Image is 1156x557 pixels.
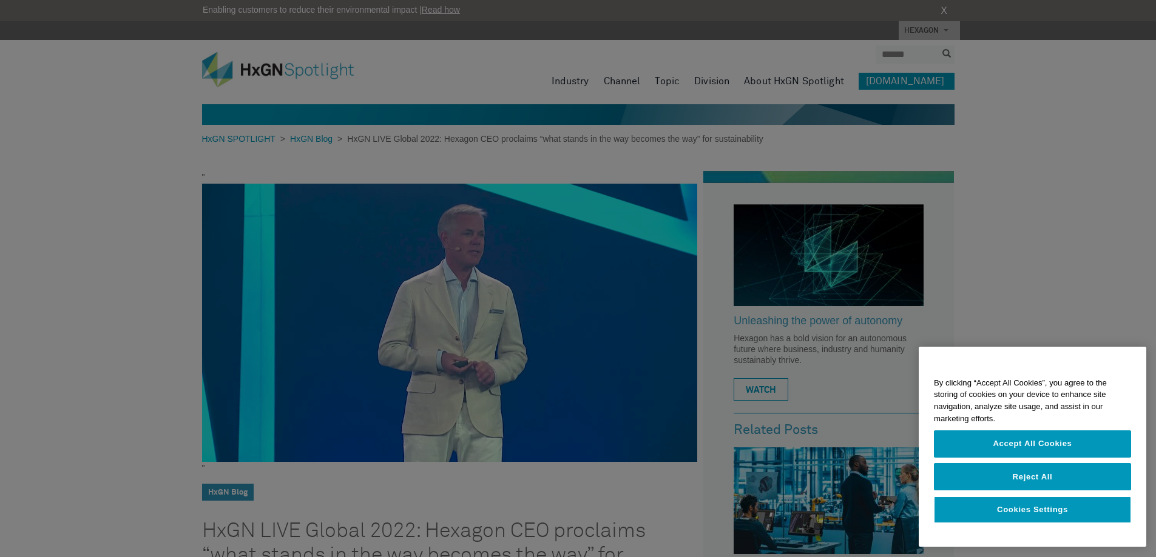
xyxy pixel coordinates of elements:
button: Cookies Settings [934,496,1131,523]
button: Reject All [934,464,1131,490]
div: By clicking “Accept All Cookies”, you agree to the storing of cookies on your device to enhance s... [919,371,1146,431]
div: Privacy [919,347,1146,547]
div: Cookie banner [919,347,1146,547]
button: Accept All Cookies [934,431,1131,458]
